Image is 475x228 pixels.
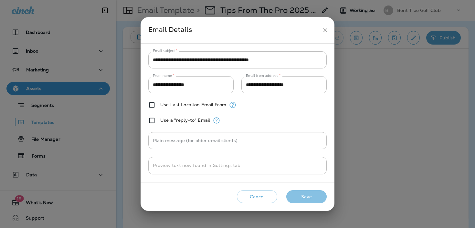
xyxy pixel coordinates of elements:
[160,102,226,107] label: Use Last Location Email From
[153,48,177,53] label: Email subject
[319,24,331,36] button: close
[160,118,210,123] label: Use a "reply-to" Email
[286,190,327,203] button: Save
[148,24,319,36] div: Email Details
[237,190,277,203] button: Cancel
[246,73,280,78] label: Email from address
[153,73,174,78] label: From name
